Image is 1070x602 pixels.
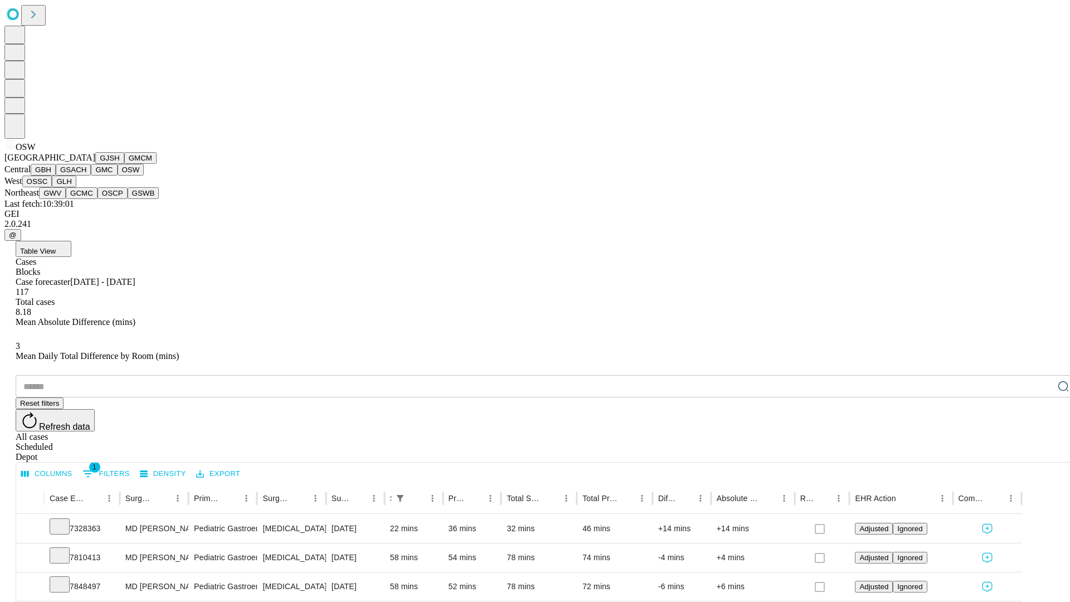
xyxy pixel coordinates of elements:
span: 3 [16,341,20,351]
button: Expand [22,577,38,597]
button: Menu [1003,491,1019,506]
div: Difference [658,494,676,503]
button: Sort [86,491,101,506]
span: 117 [16,287,28,297]
span: @ [9,231,17,239]
button: Sort [223,491,239,506]
button: Menu [425,491,440,506]
span: Adjusted [859,582,888,591]
div: [DATE] [332,543,379,572]
button: GMC [91,164,117,176]
div: 72 mins [582,572,647,601]
button: Sort [543,491,558,506]
div: 7328363 [50,514,114,543]
button: Adjusted [855,552,893,564]
div: MD [PERSON_NAME] [PERSON_NAME] Md [125,572,183,601]
button: GSWB [128,187,159,199]
button: OSSC [22,176,52,187]
div: Predicted In Room Duration [449,494,466,503]
button: Show filters [392,491,408,506]
button: Menu [170,491,186,506]
div: MD [PERSON_NAME] [PERSON_NAME] Md [125,543,183,572]
button: Menu [101,491,117,506]
span: Ignored [897,582,922,591]
div: [MEDICAL_DATA] (EGD), FLEXIBLE, TRANSORAL, WITH [MEDICAL_DATA] SINGLE OR MULTIPLE [262,514,320,543]
button: Sort [897,491,913,506]
button: Reset filters [16,397,64,409]
div: 7848497 [50,572,114,601]
button: Menu [239,491,254,506]
button: Menu [483,491,498,506]
div: +4 mins [717,543,789,572]
span: Ignored [897,525,922,533]
div: EHR Action [855,494,896,503]
button: Sort [351,491,366,506]
div: +14 mins [658,514,706,543]
button: Sort [677,491,693,506]
button: Density [137,465,189,483]
div: 54 mins [449,543,496,572]
button: Menu [634,491,650,506]
div: 74 mins [582,543,647,572]
button: Sort [815,491,831,506]
button: Export [193,465,243,483]
button: GMCM [124,152,157,164]
span: Table View [20,247,56,255]
button: Menu [693,491,708,506]
div: 2.0.241 [4,219,1066,229]
div: 52 mins [449,572,496,601]
div: -6 mins [658,572,706,601]
button: Menu [308,491,323,506]
span: Mean Absolute Difference (mins) [16,317,135,327]
div: Surgery Name [262,494,290,503]
span: Northeast [4,188,39,197]
div: Absolute Difference [717,494,760,503]
button: Ignored [893,552,927,564]
button: Menu [831,491,847,506]
button: OSCP [98,187,128,199]
div: 78 mins [507,572,571,601]
span: [DATE] - [DATE] [70,277,135,287]
span: Ignored [897,554,922,562]
button: GCMC [66,187,98,199]
span: Reset filters [20,399,59,407]
div: Pediatric Gastroenterology [194,514,251,543]
span: Central [4,164,31,174]
div: Resolved in EHR [800,494,815,503]
div: Scheduled In Room Duration [390,494,391,503]
span: Adjusted [859,554,888,562]
div: 58 mins [390,543,437,572]
button: Sort [292,491,308,506]
button: Sort [467,491,483,506]
button: Menu [935,491,950,506]
div: +6 mins [717,572,789,601]
span: Case forecaster [16,277,70,287]
div: Pediatric Gastroenterology [194,543,251,572]
button: Menu [366,491,382,506]
div: Pediatric Gastroenterology [194,572,251,601]
div: MD [PERSON_NAME] [PERSON_NAME] Md [125,514,183,543]
button: OSW [118,164,144,176]
button: GWV [39,187,66,199]
span: West [4,176,22,186]
div: Surgery Date [332,494,349,503]
span: Mean Daily Total Difference by Room (mins) [16,351,179,361]
span: Last fetch: 10:39:01 [4,199,74,208]
div: 36 mins [449,514,496,543]
span: 8.18 [16,307,31,317]
div: [DATE] [332,514,379,543]
button: Sort [409,491,425,506]
button: Sort [619,491,634,506]
div: 22 mins [390,514,437,543]
button: Show filters [80,465,133,483]
span: 1 [89,462,100,473]
div: 32 mins [507,514,571,543]
button: Sort [988,491,1003,506]
button: GBH [31,164,56,176]
div: 1 active filter [392,491,408,506]
button: @ [4,229,21,241]
div: [MEDICAL_DATA] (EGD), FLEXIBLE, TRANSORAL, WITH [MEDICAL_DATA] SINGLE OR MULTIPLE [262,543,320,572]
div: Comments [959,494,986,503]
div: Surgeon Name [125,494,153,503]
button: Menu [776,491,792,506]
